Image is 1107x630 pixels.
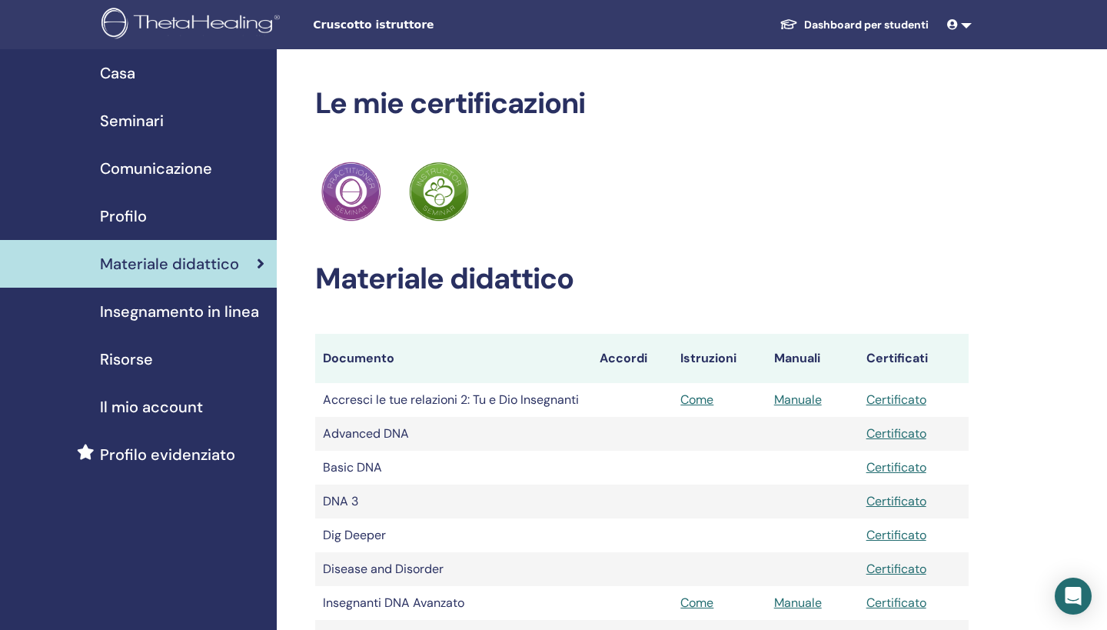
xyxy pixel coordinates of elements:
a: Come [680,595,713,611]
td: Dig Deeper [315,518,592,552]
a: Certificato [866,527,926,543]
span: Risorse [100,348,153,371]
img: logo.png [101,8,285,42]
a: Certificato [866,459,926,475]
td: Insegnanti DNA Avanzato [315,586,592,620]
span: Seminari [100,109,164,132]
div: Open Intercom Messenger [1055,578,1092,615]
a: Manuale [774,392,822,408]
span: Comunicazione [100,157,212,180]
th: Certificati [859,334,969,383]
span: Il mio account [100,395,203,418]
span: Insegnamento in linea [100,300,259,323]
td: Basic DNA [315,451,592,485]
a: Manuale [774,595,822,611]
th: Manuali [766,334,859,383]
a: Certificato [866,425,926,442]
a: Come [680,392,713,408]
td: Accresci le tue relazioni 2: Tu e Dio Insegnanti [315,383,592,417]
td: Disease and Disorder [315,552,592,586]
span: Profilo [100,205,147,228]
span: Materiale didattico [100,252,239,275]
a: Dashboard per studenti [767,11,941,39]
h2: Materiale didattico [315,262,969,297]
span: Casa [100,62,135,85]
th: Documento [315,334,592,383]
a: Certificato [866,595,926,611]
img: graduation-cap-white.svg [780,18,798,31]
th: Istruzioni [673,334,766,383]
span: Profilo evidenziato [100,443,235,466]
h2: Le mie certificazioni [315,86,969,122]
a: Certificato [866,392,926,408]
td: Advanced DNA [315,417,592,451]
img: Practitioner [409,162,469,222]
th: Accordi [592,334,673,383]
td: DNA 3 [315,485,592,518]
span: Cruscotto istruttore [313,17,544,33]
a: Certificato [866,493,926,509]
img: Practitioner [321,162,381,222]
a: Certificato [866,561,926,577]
